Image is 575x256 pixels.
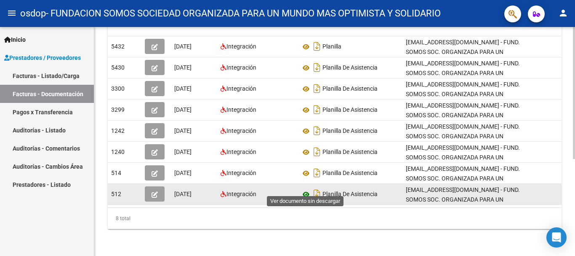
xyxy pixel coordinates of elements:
[406,123,520,149] span: [EMAIL_ADDRESS][DOMAIN_NAME] - FUND. SOMOS SOC. ORGANIZADA PARA UN MUNDO MAS OPTIMISTA Y SOLI. ,
[406,60,520,86] span: [EMAIL_ADDRESS][DOMAIN_NAME] - FUND. SOMOS SOC. ORGANIZADA PARA UN MUNDO MAS OPTIMISTA Y SOLI. ,
[108,208,562,229] div: 8 total
[174,127,192,134] span: [DATE]
[111,85,125,92] span: 3300
[406,186,520,213] span: [EMAIL_ADDRESS][DOMAIN_NAME] - FUND. SOMOS SOC. ORGANIZADA PARA UN MUNDO MAS OPTIMISTA Y SOLI. ,
[226,127,256,134] span: Integración
[322,191,378,198] span: Planilla De Asistencia
[322,65,378,71] span: Planilla De Asistencia
[311,61,322,74] i: Descargar documento
[226,191,256,197] span: Integración
[174,85,192,92] span: [DATE]
[111,43,125,50] span: 5432
[311,187,322,201] i: Descargar documento
[406,144,520,170] span: [EMAIL_ADDRESS][DOMAIN_NAME] - FUND. SOMOS SOC. ORGANIZADA PARA UN MUNDO MAS OPTIMISTA Y SOLI. ,
[174,148,192,155] span: [DATE]
[174,64,192,71] span: [DATE]
[226,85,256,92] span: Integración
[322,86,378,92] span: Planilla De Asistencia
[4,35,26,44] span: Inicio
[406,81,520,107] span: [EMAIL_ADDRESS][DOMAIN_NAME] - FUND. SOMOS SOC. ORGANIZADA PARA UN MUNDO MAS OPTIMISTA Y SOLI. ,
[111,170,121,176] span: 514
[20,4,46,23] span: osdop
[558,8,568,18] mat-icon: person
[226,170,256,176] span: Integración
[7,8,17,18] mat-icon: menu
[226,106,256,113] span: Integración
[311,103,322,116] i: Descargar documento
[311,166,322,180] i: Descargar documento
[226,64,256,71] span: Integración
[546,227,567,248] div: Open Intercom Messenger
[111,106,125,113] span: 3299
[111,148,125,155] span: 1240
[311,145,322,159] i: Descargar documento
[322,107,378,113] span: Planilla De Asistencia
[406,102,520,128] span: [EMAIL_ADDRESS][DOMAIN_NAME] - FUND. SOMOS SOC. ORGANIZADA PARA UN MUNDO MAS OPTIMISTA Y SOLI. ,
[174,43,192,50] span: [DATE]
[322,43,341,50] span: Planilla
[111,191,121,197] span: 512
[111,127,125,134] span: 1242
[174,106,192,113] span: [DATE]
[311,82,322,95] i: Descargar documento
[406,39,520,65] span: [EMAIL_ADDRESS][DOMAIN_NAME] - FUND. SOMOS SOC. ORGANIZADA PARA UN MUNDO MAS OPTIMISTA Y SOLI. ,
[406,165,520,191] span: [EMAIL_ADDRESS][DOMAIN_NAME] - FUND. SOMOS SOC. ORGANIZADA PARA UN MUNDO MAS OPTIMISTA Y SOLI. ,
[111,64,125,71] span: 5430
[46,4,441,23] span: - FUNDACION SOMOS SOCIEDAD ORGANIZADA PARA UN MUNDO MAS OPTIMISTA Y SOLIDARIO
[311,40,322,53] i: Descargar documento
[322,149,378,156] span: Planilla De Asistencia
[226,43,256,50] span: Integración
[322,170,378,177] span: Planilla De Asistencia
[174,170,192,176] span: [DATE]
[311,124,322,137] i: Descargar documento
[4,53,81,62] span: Prestadores / Proveedores
[226,148,256,155] span: Integración
[174,191,192,197] span: [DATE]
[322,128,378,135] span: Planilla De Asistencia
